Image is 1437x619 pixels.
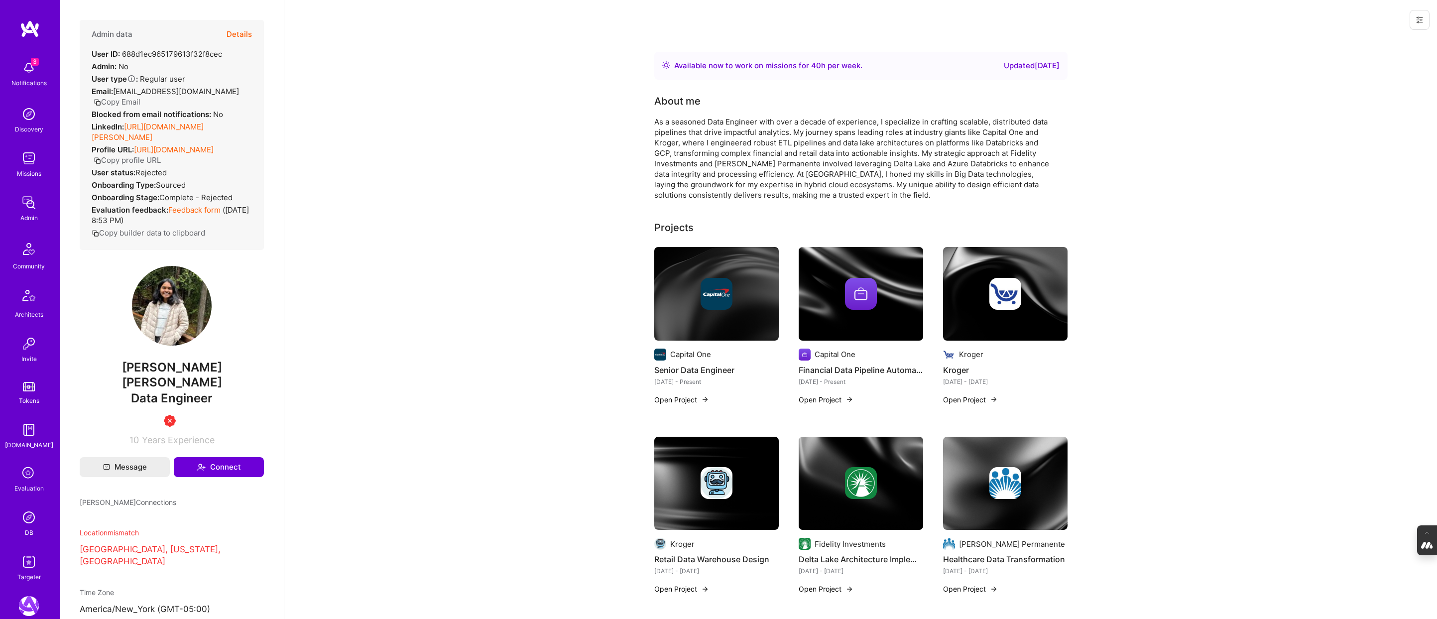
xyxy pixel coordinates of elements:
img: Company logo [943,349,955,361]
img: Company logo [701,467,732,499]
img: Unqualified [164,415,176,427]
div: Kroger [959,349,983,360]
img: arrow-right [845,395,853,403]
div: Regular user [92,74,185,84]
div: 688d1ec965179613f32f8cec [92,49,222,59]
strong: User status: [92,168,135,177]
img: teamwork [19,148,39,168]
button: Open Project [943,584,998,594]
div: Discovery [15,124,43,134]
div: Kroger [670,539,695,549]
div: Projects [654,220,694,235]
strong: Admin: [92,62,117,71]
strong: User ID: [92,49,120,59]
img: logo [20,20,40,38]
strong: Evaluation feedback: [92,205,168,215]
span: sourced [156,180,186,190]
img: arrow-right [845,585,853,593]
img: Company logo [845,278,877,310]
div: Capital One [815,349,855,360]
i: icon Copy [94,99,101,106]
i: icon Connect [197,463,206,472]
div: Targeter [17,572,41,582]
img: Architects [17,285,41,309]
img: cover [943,247,1068,341]
div: [DATE] - [DATE] [654,566,779,576]
img: cover [943,437,1068,530]
div: [DATE] - Present [799,376,923,387]
div: Tokens [19,395,39,406]
h4: Admin data [92,30,132,39]
i: Help [127,74,136,83]
div: Missions [17,168,41,179]
div: Available now to work on missions for h per week . [674,60,862,72]
span: [EMAIL_ADDRESS][DOMAIN_NAME] [113,87,239,96]
strong: Email: [92,87,113,96]
span: [PERSON_NAME] [PERSON_NAME] [80,360,264,390]
div: About me [654,94,701,109]
img: Admin Search [19,507,39,527]
img: cover [799,437,923,530]
img: Company logo [943,538,955,550]
div: No [92,61,128,72]
img: cover [654,437,779,530]
h4: Financial Data Pipeline Automation [799,364,923,376]
div: As a seasoned Data Engineer with over a decade of experience, I specialize in crafting scalable, ... [654,117,1053,200]
button: Copy profile URL [94,155,161,165]
img: arrow-right [990,395,998,403]
div: [DATE] - Present [654,376,779,387]
h4: Kroger [943,364,1068,376]
a: [URL][DOMAIN_NAME] [134,145,214,154]
p: [GEOGRAPHIC_DATA], [US_STATE], [GEOGRAPHIC_DATA] [80,544,264,568]
img: Availability [662,61,670,69]
p: America/New_York (GMT-05:00 ) [80,604,264,616]
div: DB [25,527,33,538]
img: Company logo [654,538,666,550]
img: arrow-right [701,395,709,403]
div: ( [DATE] 8:53 PM ) [92,205,252,226]
div: Evaluation [14,483,44,494]
img: guide book [19,420,39,440]
div: Capital One [670,349,711,360]
div: [DATE] - [DATE] [943,566,1068,576]
button: Copy builder data to clipboard [92,228,205,238]
img: Skill Targeter [19,552,39,572]
img: Company logo [989,278,1021,310]
span: Time Zone [80,588,114,597]
button: Open Project [654,394,709,405]
span: Years Experience [142,435,215,445]
i: icon Copy [92,230,99,237]
i: icon Copy [94,157,101,164]
button: Open Project [943,394,998,405]
div: [DATE] - [DATE] [943,376,1068,387]
img: admin teamwork [19,193,39,213]
div: Updated [DATE] [1004,60,1060,72]
a: A.Team: Leading A.Team's Marketing & DemandGen [16,596,41,616]
span: 40 [811,61,821,70]
button: Connect [174,457,264,477]
button: Details [227,20,252,49]
img: Company logo [989,467,1021,499]
strong: User type : [92,74,138,84]
div: No [92,109,223,120]
img: cover [654,247,779,341]
div: Architects [15,309,43,320]
img: A.Team: Leading A.Team's Marketing & DemandGen [19,596,39,616]
img: discovery [19,104,39,124]
h4: Delta Lake Architecture Implementation [799,553,923,566]
img: Invite [19,334,39,354]
img: tokens [23,382,35,391]
button: Open Project [799,584,853,594]
span: 10 [129,435,139,445]
img: cover [799,247,923,341]
div: [DOMAIN_NAME] [5,440,53,450]
strong: Profile URL: [92,145,134,154]
span: Data Engineer [131,391,213,405]
h4: Senior Data Engineer [654,364,779,376]
div: Notifications [11,78,47,88]
img: User Avatar [132,266,212,346]
img: Company logo [654,349,666,361]
button: Open Project [654,584,709,594]
strong: Onboarding Type: [92,180,156,190]
button: Message [80,457,170,477]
